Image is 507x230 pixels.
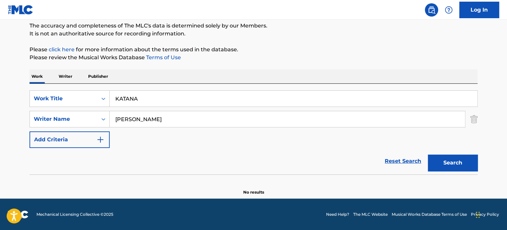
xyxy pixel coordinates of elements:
p: Writer [57,69,74,83]
a: click here [49,46,75,53]
a: Privacy Policy [471,211,499,217]
button: Search [428,155,478,171]
a: The MLC Website [353,211,388,217]
button: Add Criteria [29,131,110,148]
div: Writer Name [34,115,93,123]
img: help [445,6,453,14]
img: 9d2ae6d4665cec9f34b9.svg [96,136,104,144]
a: Need Help? [326,211,349,217]
a: Musical Works Database Terms of Use [392,211,467,217]
p: Please review the Musical Works Database [29,54,478,62]
div: Help [442,3,455,17]
p: Please for more information about the terms used in the database. [29,46,478,54]
iframe: Chat Widget [474,198,507,230]
p: The accuracy and completeness of The MLC's data is determined solely by our Members. [29,22,478,30]
p: It is not an authoritative source for recording information. [29,30,478,38]
a: Terms of Use [145,54,181,61]
span: Mechanical Licensing Collective © 2025 [36,211,113,217]
p: Work [29,69,45,83]
p: Publisher [86,69,110,83]
div: Work Title [34,95,93,103]
div: Drag [476,205,480,225]
form: Search Form [29,90,478,174]
p: No results [243,181,264,195]
img: Delete Criterion [470,111,478,127]
a: Reset Search [381,154,424,168]
a: Public Search [425,3,438,17]
a: Log In [459,2,499,18]
img: logo [8,210,28,218]
img: MLC Logo [8,5,33,15]
img: search [427,6,435,14]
